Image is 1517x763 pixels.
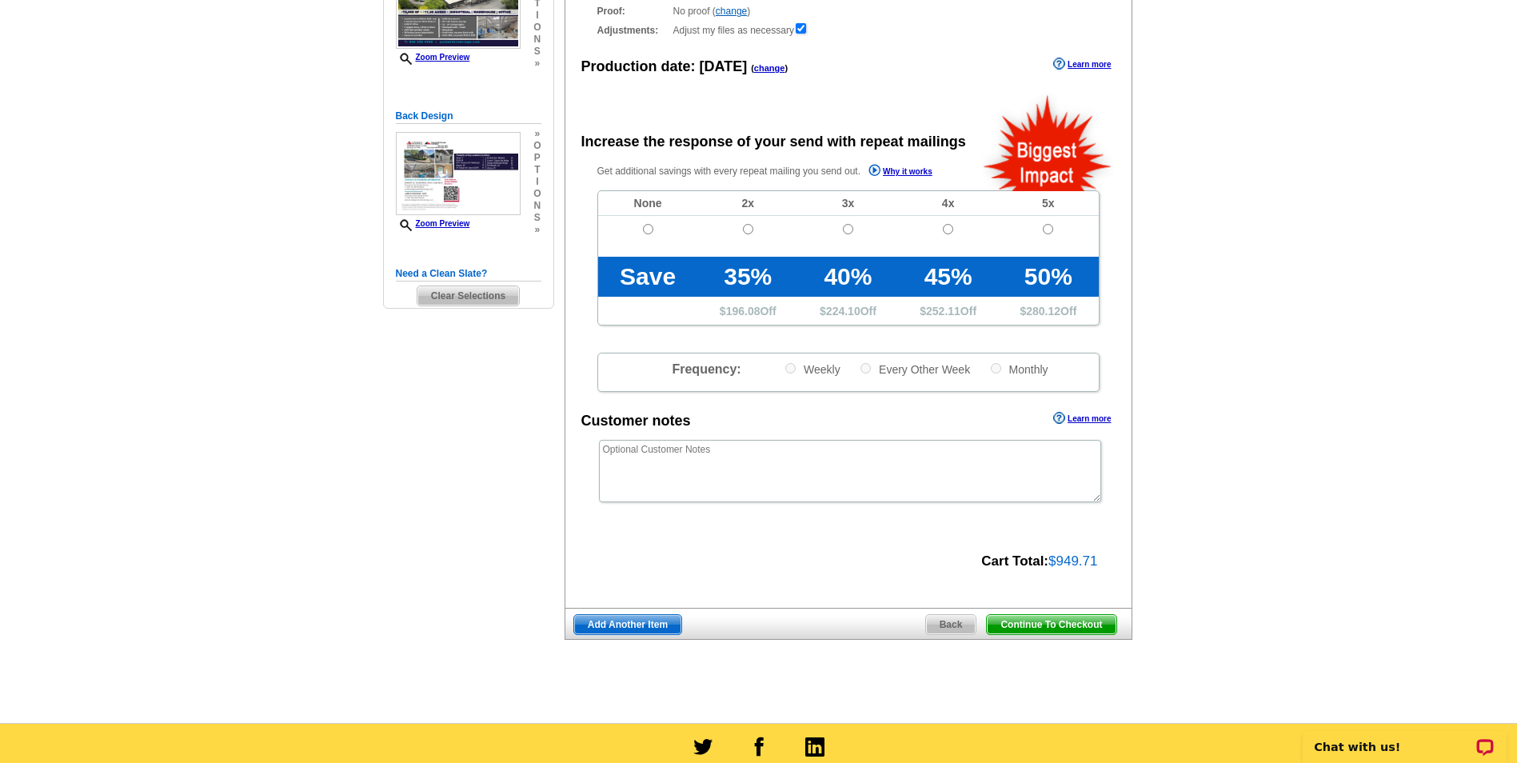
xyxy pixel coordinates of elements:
[981,553,1048,569] strong: Cart Total:
[868,164,932,181] a: Why it works
[898,257,998,297] td: 45%
[987,615,1116,634] span: Continue To Checkout
[533,200,541,212] span: n
[533,22,541,34] span: o
[533,224,541,236] span: »
[998,297,1098,325] td: $ Off
[598,257,698,297] td: Save
[396,266,541,282] h5: Need a Clean Slate?
[581,131,966,153] div: Increase the response of your send with repeat mailings
[533,140,541,152] span: o
[798,257,898,297] td: 40%
[1048,553,1097,569] span: $949.71
[533,164,541,176] span: t
[597,22,1100,38] div: Adjust my files as necessary
[784,362,840,377] label: Weekly
[716,6,747,17] a: change
[926,615,976,634] span: Back
[396,109,541,124] h5: Back Design
[597,4,669,18] strong: Proof:
[1026,305,1060,318] span: 280.12
[698,257,798,297] td: 35%
[533,58,541,70] span: »
[597,4,1100,18] div: No proof ( )
[396,132,521,215] img: small-thumb.jpg
[597,23,669,38] strong: Adjustments:
[1053,412,1111,425] a: Learn more
[698,297,798,325] td: $ Off
[785,363,796,374] input: Weekly
[754,63,785,73] a: change
[533,152,541,164] span: p
[533,34,541,46] span: n
[798,191,898,216] td: 3x
[751,63,788,73] span: ( )
[700,58,748,74] span: [DATE]
[989,362,1048,377] label: Monthly
[798,297,898,325] td: $ Off
[826,305,860,318] span: 224.10
[581,56,788,78] div: Production date:
[991,363,1001,374] input: Monthly
[1292,713,1517,763] iframe: LiveChat chat widget
[926,305,960,318] span: 252.11
[533,46,541,58] span: s
[581,410,691,432] div: Customer notes
[859,362,970,377] label: Every Other Week
[533,188,541,200] span: o
[698,191,798,216] td: 2x
[574,615,681,634] span: Add Another Item
[898,297,998,325] td: $ Off
[672,362,741,376] span: Frequency:
[597,162,967,181] p: Get additional savings with every repeat mailing you send out.
[998,191,1098,216] td: 5x
[860,363,871,374] input: Every Other Week
[396,219,470,228] a: Zoom Preview
[533,212,541,224] span: s
[982,93,1114,191] img: biggestImpact.png
[533,10,541,22] span: i
[726,305,760,318] span: 196.08
[898,191,998,216] td: 4x
[598,191,698,216] td: None
[1053,58,1111,70] a: Learn more
[573,614,682,635] a: Add Another Item
[396,53,470,62] a: Zoom Preview
[533,176,541,188] span: i
[998,257,1098,297] td: 50%
[925,614,977,635] a: Back
[417,286,519,306] span: Clear Selections
[533,128,541,140] span: »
